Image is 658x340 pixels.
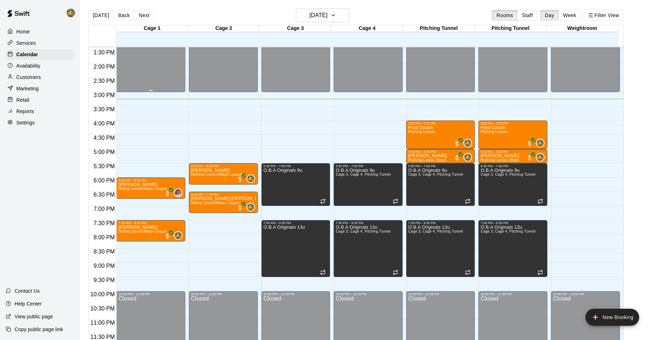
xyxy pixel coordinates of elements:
span: Jhonny Montoya [249,174,255,183]
div: 5:30 PM – 7:00 PM: O.B.A Originals 9u [334,163,403,206]
button: Week [558,10,581,21]
p: Settings [16,119,35,126]
span: 7:30 PM [92,220,117,226]
div: 7:30 PM – 9:30 PM [408,221,473,225]
button: Rooms [492,10,518,21]
span: Jhonny Montoya [539,153,545,161]
span: 6:00 PM [92,177,117,184]
div: 5:30 PM – 7:00 PM: O.B.A Originals 9u [261,163,330,206]
p: Help Center [15,300,42,307]
div: Cage 1 [116,25,188,32]
div: 10:00 PM – 11:59 PM [264,292,328,296]
span: Recurring event [465,270,471,275]
div: Jhonny Montoya [463,153,472,161]
span: Hitting Lesson/Major League [191,201,239,205]
span: Pitching Lesson 30min [481,158,519,162]
span: 4:30 PM [92,135,117,141]
span: All customers have paid [526,154,533,161]
span: All customers have paid [453,154,461,161]
div: Pitching Tunnel [403,25,475,32]
div: 7:30 PM – 8:15 PM: Finn Robinson [116,220,185,241]
span: 4:00 PM [92,121,117,127]
span: Recurring event [465,198,471,204]
span: Cage 3, Cage 4, Pitching Tunnel [481,172,535,176]
img: Jhonny Montoya [537,139,544,147]
span: Recurring event [320,270,326,275]
a: Reports [6,106,74,117]
img: Jon Teeter [175,189,182,196]
span: Cage 3, Cage 4, Pitching Tunnel [481,229,535,233]
span: Defense Lesson/Major League [191,172,243,176]
div: 4:00 PM – 5:00 PM: Ford Couch [406,121,475,149]
div: 5:00 PM – 5:30 PM [481,150,545,154]
span: All customers have paid [237,176,244,183]
div: Cage 4 [331,25,403,32]
span: 9:00 PM [92,263,117,269]
a: Calendar [6,49,74,60]
span: Recurring event [320,198,326,204]
span: Recurring event [393,270,398,275]
span: Jhonny Montoya [539,139,545,147]
div: 6:00 PM – 6:45 PM: Jaxon Woodard [116,177,185,199]
a: Availability [6,60,74,71]
span: All customers have paid [164,190,171,197]
div: 10:00 PM – 11:59 PM [481,292,545,296]
span: Cage 3, Cage 4, Pitching Tunnel [408,229,463,233]
div: 5:30 PM – 7:00 PM [481,164,545,168]
button: Filter View [584,10,623,21]
div: Jhonny Montoya [536,153,545,161]
div: Jhonny Montoya [65,6,80,20]
div: 6:30 PM – 7:15 PM: Chisholm Krnavek [189,192,258,213]
div: Cage 2 [188,25,260,32]
div: 7:30 PM – 9:30 PM: O.B.A Originals 13u [334,220,403,277]
span: Jhonny Montoya [249,203,255,211]
span: Recurring event [537,270,543,275]
img: Jhonny Montoya [464,154,471,161]
h6: [DATE] [309,10,328,20]
img: Jhonny Montoya [247,203,254,211]
div: 6:00 PM – 6:45 PM [118,179,183,182]
button: [DATE] [88,10,114,21]
a: Home [6,26,74,37]
p: Copy public page link [15,326,63,333]
div: Jhonny Montoya [174,231,182,240]
div: 5:30 PM – 7:00 PM: O.B.A Originals 9u [478,163,547,206]
p: Services [16,39,36,47]
a: Retail [6,95,74,105]
p: Availability [16,62,41,69]
span: Pitching Lesson 30min [408,158,447,162]
span: Pitching Lesson [481,130,508,134]
a: Marketing [6,83,74,94]
span: Recurring event [537,198,543,204]
span: 3:00 PM [92,92,117,98]
div: 7:30 PM – 9:30 PM [481,221,545,225]
div: 7:30 PM – 9:30 PM [264,221,328,225]
div: Jon Teeter [174,188,182,197]
p: Retail [16,96,30,103]
div: 5:00 PM – 5:30 PM [408,150,473,154]
div: Jhonny Montoya [246,203,255,211]
span: Hitting Lesson/Major League [118,187,167,191]
span: 3:30 PM [92,106,117,112]
button: Staff [517,10,537,21]
div: 5:30 PM – 7:00 PM [264,164,328,168]
span: 10:30 PM [89,306,116,312]
div: Weightroom [546,25,618,32]
span: 10:00 PM [89,291,116,297]
a: Settings [6,117,74,128]
p: View public page [15,313,53,320]
img: Jhonny Montoya [247,175,254,182]
span: 11:00 PM [89,320,116,326]
div: 6:30 PM – 7:15 PM [191,193,256,196]
p: Contact Us [15,287,40,294]
span: 1:30 PM [92,49,117,55]
div: 7:30 PM – 9:30 PM: O.B.A Originals 13u [478,220,547,277]
div: Pitching Tunnel [474,25,546,32]
div: 5:00 PM – 5:30 PM: Braxton Manning [406,149,475,163]
span: 5:00 PM [92,149,117,155]
span: Cage 3, Cage 4, Pitching Tunnel [336,172,391,176]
